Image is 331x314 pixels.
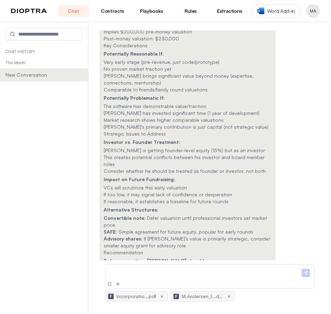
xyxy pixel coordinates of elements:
[182,293,223,300] span: M.Andersen_I...docx
[104,249,272,256] h2: Recommendation
[6,49,83,55] p: Chat History
[104,147,265,153] span: [PERSON_NAME] is getting founder-level equity (15%) but as an investor
[58,5,89,17] a: Chat
[115,281,121,287] img: Add Files
[104,258,206,264] strong: Before accepting, [PERSON_NAME] should:
[214,5,245,17] a: Extractions
[104,215,267,228] span: : Defer valuation until professional investors set market price
[104,87,208,92] span: Comparable to friends/family round valuations
[104,185,187,190] span: VCs will scrutinize this early valuation
[302,269,310,277] img: Send
[97,5,128,17] a: Contracts
[104,130,272,137] h2: Strategic Issues to Address
[104,103,206,109] span: The software has demonstrable value/traction
[306,4,320,18] button: Profile menu
[11,9,47,13] img: logo
[104,117,224,123] span: Market research shows higher comparable valuations
[6,71,75,78] span: New Conversation
[116,293,156,300] span: Incorporatio...pdf
[104,139,180,145] strong: Investor vs. Founder Treatment:
[104,192,232,197] span: If too low, it may signal lack of confidence or desperation
[104,198,228,204] span: If reasonable, it establishes a baseline for future rounds
[104,236,270,248] span: : If [PERSON_NAME]'s value is primarily strategic, consider smaller equity grant for advisory role
[104,236,141,242] strong: Advisory shares
[104,207,158,213] strong: Alternative Structures:
[104,29,192,35] span: Implies $200,000 pre-money valuation
[104,176,175,182] strong: Impact on Future Fundraising:
[104,229,116,235] strong: SAFE
[104,36,179,41] span: Post-money valuation: $230,000
[116,229,253,235] span: : Simple agreement for future equity, popular for early rounds
[175,294,177,299] span: F
[104,95,165,101] strong: Potentially Problematic If:
[136,5,167,17] a: Playbooks
[175,5,206,17] a: Rules
[104,66,171,72] span: No proven market traction yet
[267,8,295,14] span: Word Add-in
[110,294,112,299] span: F
[257,8,264,14] img: word
[104,42,272,49] h2: Key Considerations
[104,110,259,116] span: [PERSON_NAME] has invested significant time (1 year of development)
[104,51,164,57] strong: Potentially Reasonable If:
[104,124,268,130] span: [PERSON_NAME]'s primary contribution is just capital (not strategic value)
[159,294,164,299] button: ×
[104,154,265,167] span: This creates potential conflicts between his investor and board member roles
[104,59,219,65] span: Very early stage (pre-revenue, just code/prototype)
[107,281,112,287] img: New Conversation
[114,281,121,287] button: Add Files
[104,215,144,221] strong: Convertible note
[104,168,266,174] span: Consider whether he should be treated as founder or investor, not both
[226,294,231,299] button: ×
[106,281,113,287] button: New Conversation
[104,73,254,86] span: [PERSON_NAME] brings significant value beyond money (expertise, connections, mentorship)
[252,4,301,18] a: Word Add-in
